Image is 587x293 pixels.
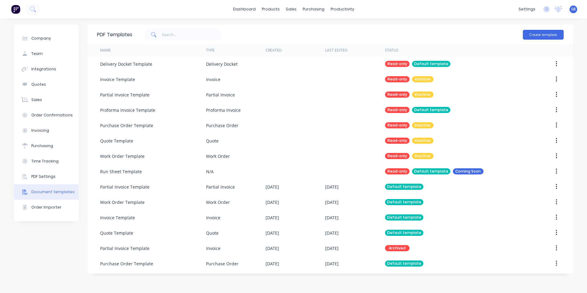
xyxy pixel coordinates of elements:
span: SB [571,6,576,12]
a: dashboard [230,5,259,14]
div: Delivery Docket [206,61,238,67]
div: Work Order [206,153,230,159]
div: Name [100,48,111,53]
div: Team [31,51,43,57]
div: Read-only [385,153,410,159]
button: Document templates [14,184,79,200]
div: Partial Invoice Template [100,245,150,252]
div: [DATE] [266,184,279,190]
div: Default template [412,107,450,113]
div: Default template [385,260,423,267]
input: Search... [162,29,222,41]
div: Partial Invoice Template [100,184,150,190]
div: Default template [385,230,423,236]
div: Read-only [385,76,410,82]
div: Partial Invoice [206,92,235,98]
div: products [259,5,283,14]
button: Sales [14,92,79,107]
button: PDF Settings [14,169,79,184]
div: [DATE] [325,214,339,221]
div: Quote [206,230,219,236]
button: Order Importer [14,200,79,215]
div: PDF Templates [97,31,132,38]
div: purchasing [300,5,328,14]
div: Delivery Docket Template [100,61,152,67]
div: [DATE] [325,184,339,190]
div: Quote Template [100,230,133,236]
div: Work Order [206,199,230,205]
div: Partial Invoice Template [100,92,150,98]
div: Work Order Template [100,153,145,159]
div: Read-only [385,168,410,174]
div: Read-only [385,122,410,128]
div: Read-only [385,92,410,98]
button: Order Confirmations [14,107,79,123]
div: Integrations [31,66,56,72]
div: Default template [385,184,423,190]
div: Invoice Template [100,76,135,83]
div: Invoice Template [100,214,135,221]
div: Status [385,48,398,53]
div: Proforma Invoice [206,107,241,113]
button: Quotes [14,77,79,92]
div: [DATE] [266,245,279,252]
div: Partial Invoice [206,184,235,190]
button: Time Tracking [14,154,79,169]
button: Purchasing [14,138,79,154]
div: Order Importer [31,205,61,210]
div: Read-only [385,61,410,67]
button: Team [14,46,79,61]
div: Proforma Invoice Template [100,107,155,113]
div: productivity [328,5,357,14]
div: Created [266,48,282,53]
div: Read-only [385,138,410,144]
div: Default template [412,61,450,67]
div: Quotes [31,82,46,87]
div: [DATE] [325,260,339,267]
div: Quote [206,138,219,144]
div: Purchase Order [206,122,239,129]
div: Read-only [385,107,410,113]
div: Purchase Order Template [100,260,153,267]
div: Default template [385,214,423,221]
div: [DATE] [266,199,279,205]
div: [DATE] [266,260,279,267]
div: Archived [385,245,410,251]
div: Coming Soon [453,168,484,174]
div: Work Order Template [100,199,145,205]
div: Quote Template [100,138,133,144]
div: Invoice [206,214,220,221]
div: Invoice [206,76,220,83]
div: Order Confirmations [31,112,73,118]
div: Default template [412,168,450,174]
div: [DATE] [325,245,339,252]
div: Purchasing [31,143,53,149]
div: Inactive [412,138,433,144]
div: Time Tracking [31,158,59,164]
div: Inactive [412,122,433,128]
div: Inactive [412,76,433,82]
div: settings [515,5,538,14]
div: [DATE] [325,230,339,236]
div: Document templates [31,189,75,195]
div: [DATE] [325,199,339,205]
div: Default template [385,199,423,205]
div: Inactive [412,153,433,159]
div: N/A [206,168,214,175]
div: Run Sheet Template [100,168,142,175]
button: Create template [523,30,564,40]
div: Type [206,48,215,53]
button: Company [14,31,79,46]
div: Inactive [412,92,433,98]
button: Integrations [14,61,79,77]
div: Last Edited [325,48,348,53]
div: Purchase Order [206,260,239,267]
div: [DATE] [266,214,279,221]
div: Invoice [206,245,220,252]
div: Company [31,36,51,41]
div: PDF Settings [31,174,56,179]
button: Invoicing [14,123,79,138]
div: [DATE] [266,230,279,236]
div: Invoicing [31,128,49,133]
div: sales [283,5,300,14]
